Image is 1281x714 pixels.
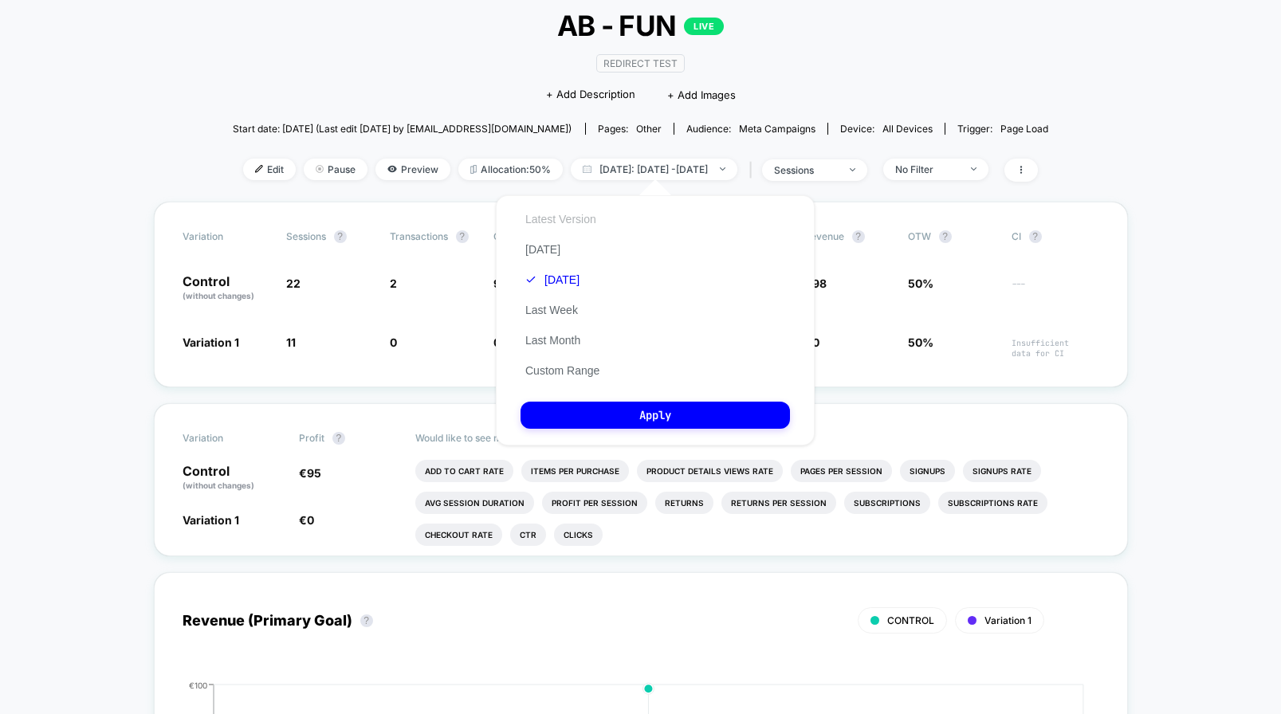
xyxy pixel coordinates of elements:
li: Checkout Rate [415,524,502,546]
li: Add To Cart Rate [415,460,513,482]
img: calendar [583,165,591,173]
li: Returns Per Session [721,492,836,514]
span: 0 [390,335,397,349]
span: + Add Images [667,88,736,101]
span: 22 [286,277,301,290]
li: Profit Per Session [542,492,647,514]
span: Pause [304,159,367,180]
button: ? [332,432,345,445]
span: Variation 1 [984,614,1031,626]
button: ? [456,230,469,243]
span: | [745,159,762,182]
button: ? [360,614,373,627]
span: CI [1012,230,1099,243]
li: Items Per Purchase [521,460,629,482]
button: Last Week [521,303,583,317]
span: (without changes) [183,291,254,300]
span: Transactions [390,230,448,242]
span: OTW [908,230,996,243]
span: Variation 1 [183,335,239,349]
span: Redirect Test [596,54,685,73]
span: € [299,466,321,480]
span: Start date: [DATE] (Last edit [DATE] by [EMAIL_ADDRESS][DOMAIN_NAME]) [233,123,572,135]
img: end [316,165,324,173]
li: Signups [900,460,955,482]
span: + Add Description [546,87,635,103]
span: 0 [307,513,314,527]
div: Audience: [686,123,815,135]
span: Page Load [1000,123,1048,135]
img: end [720,167,725,171]
img: rebalance [470,165,477,174]
button: [DATE] [521,242,565,257]
div: Trigger: [957,123,1048,135]
span: Variation 1 [183,513,239,527]
span: other [636,123,662,135]
span: Sessions [286,230,326,242]
span: CONTROL [887,614,934,626]
button: Custom Range [521,363,604,378]
img: end [971,167,976,171]
span: Variation [183,432,270,445]
span: 95 [307,466,321,480]
button: ? [939,230,952,243]
p: LIVE [684,18,724,35]
button: Apply [521,402,790,429]
div: sessions [774,164,838,176]
button: Latest Version [521,212,601,226]
span: [DATE]: [DATE] - [DATE] [571,159,737,180]
li: Avg Session Duration [415,492,534,514]
p: Control [183,465,283,492]
span: Device: [827,123,945,135]
span: Variation [183,230,270,243]
span: 11 [286,335,296,349]
span: AB - FUN [273,9,1008,42]
button: ? [334,230,347,243]
li: Pages Per Session [791,460,892,482]
li: Subscriptions Rate [938,492,1047,514]
span: 50% [908,277,933,290]
span: Preview [375,159,450,180]
p: Would like to see more reports? [415,432,1099,444]
li: Ctr [510,524,546,546]
span: Edit [243,159,296,180]
span: Insufficient data for CI [1012,338,1099,359]
span: Profit [299,432,324,444]
img: end [850,168,855,171]
span: 50% [908,335,933,349]
button: ? [1029,230,1042,243]
button: [DATE] [521,273,584,287]
tspan: €100 [189,680,207,689]
button: Last Month [521,333,585,347]
span: Meta campaigns [739,123,815,135]
li: Clicks [554,524,603,546]
li: Signups Rate [963,460,1041,482]
div: Pages: [598,123,662,135]
span: (without changes) [183,481,254,490]
span: all devices [882,123,933,135]
li: Product Details Views Rate [637,460,783,482]
span: € [299,513,314,527]
span: 2 [390,277,397,290]
div: No Filter [895,163,959,175]
button: ? [852,230,865,243]
p: Control [183,275,270,302]
img: edit [255,165,263,173]
li: Returns [655,492,713,514]
span: Allocation: 50% [458,159,563,180]
span: --- [1012,279,1099,302]
li: Subscriptions [844,492,930,514]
